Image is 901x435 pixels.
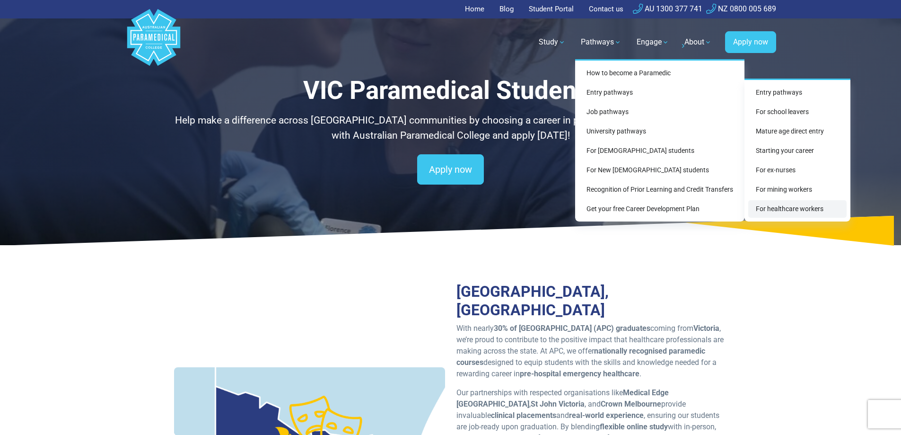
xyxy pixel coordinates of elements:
strong: pre-hospital emergency healthcare [520,369,639,378]
a: For school leavers [748,103,847,121]
a: For New [DEMOGRAPHIC_DATA] students [579,161,741,179]
a: For mining workers [748,181,847,198]
a: AU 1300 377 741 [633,4,702,13]
strong: clinical placements [491,411,556,420]
strong: flexible online study [600,422,668,431]
a: Pathways [575,29,627,55]
strong: real-world experience [569,411,644,420]
h1: VIC Paramedical Students [174,76,727,106]
a: NZ 0800 005 689 [706,4,776,13]
a: For [DEMOGRAPHIC_DATA] students [579,142,741,160]
a: Entry pathways [579,84,741,101]
p: With nearly coming from , we’re proud to contribute to the positive impact that healthcare profes... [456,323,727,380]
strong: Crown Melbourne [601,399,661,408]
a: How to become a Paramedic [579,64,741,82]
h2: [GEOGRAPHIC_DATA], [GEOGRAPHIC_DATA] [456,283,727,319]
div: Pathways [575,59,744,222]
div: Entry pathways [744,79,850,222]
a: Apply now [725,31,776,53]
a: Entry pathways [748,84,847,101]
a: For healthcare workers [748,200,847,218]
a: Engage [631,29,675,55]
a: Job pathways [579,103,741,121]
a: About [679,29,717,55]
strong: Victoria [693,324,719,333]
a: Study [533,29,571,55]
strong: St John Victoria [531,399,585,408]
a: University pathways [579,123,741,140]
a: Starting your career [748,142,847,160]
a: For ex-nurses [748,161,847,179]
p: Help make a difference across [GEOGRAPHIC_DATA] communities by choosing a career in prehospital h... [174,113,727,143]
strong: 30% of [GEOGRAPHIC_DATA] (APC) graduates [494,324,650,333]
a: Apply now [417,154,484,185]
a: Recognition of Prior Learning and Credit Transfers [579,181,741,198]
a: Get your free Career Development Plan [579,200,741,218]
a: Australian Paramedical College [125,18,182,66]
a: Mature age direct entry [748,123,847,140]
